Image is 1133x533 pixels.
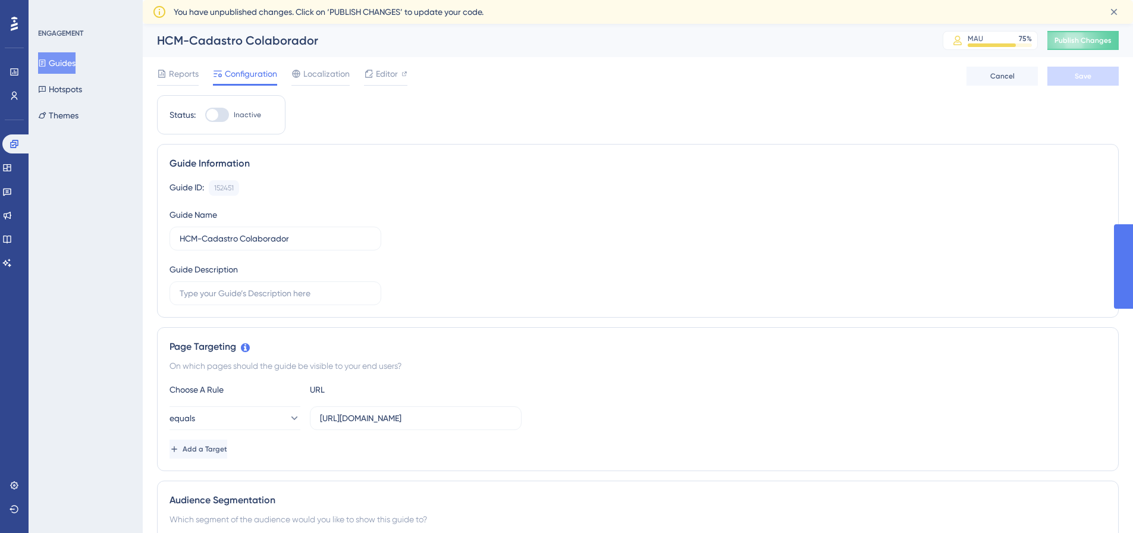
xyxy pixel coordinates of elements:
div: Choose A Rule [170,382,300,397]
button: Publish Changes [1047,31,1119,50]
span: Configuration [225,67,277,81]
button: Hotspots [38,79,82,100]
input: yourwebsite.com/path [320,412,511,425]
div: 152451 [214,183,234,193]
span: Localization [303,67,350,81]
div: MAU [968,34,983,43]
div: Audience Segmentation [170,493,1106,507]
div: 75 % [1019,34,1032,43]
button: Guides [38,52,76,74]
div: Guide ID: [170,180,204,196]
input: Type your Guide’s Description here [180,287,371,300]
div: Which segment of the audience would you like to show this guide to? [170,512,1106,526]
span: Save [1075,71,1091,81]
button: Cancel [966,67,1038,86]
span: Inactive [234,110,261,120]
div: On which pages should the guide be visible to your end users? [170,359,1106,373]
div: Guide Name [170,208,217,222]
button: equals [170,406,300,430]
div: URL [310,382,441,397]
span: Cancel [990,71,1015,81]
button: Save [1047,67,1119,86]
button: Themes [38,105,79,126]
iframe: UserGuiding AI Assistant Launcher [1083,486,1119,522]
div: Guide Information [170,156,1106,171]
div: Status: [170,108,196,122]
span: You have unpublished changes. Click on ‘PUBLISH CHANGES’ to update your code. [174,5,484,19]
span: Editor [376,67,398,81]
span: Add a Target [183,444,227,454]
div: Page Targeting [170,340,1106,354]
div: HCM-Cadastro Colaborador [157,32,913,49]
span: equals [170,411,195,425]
span: Reports [169,67,199,81]
div: Guide Description [170,262,238,277]
div: ENGAGEMENT [38,29,83,38]
input: Type your Guide’s Name here [180,232,371,245]
span: Publish Changes [1054,36,1112,45]
button: Add a Target [170,440,227,459]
